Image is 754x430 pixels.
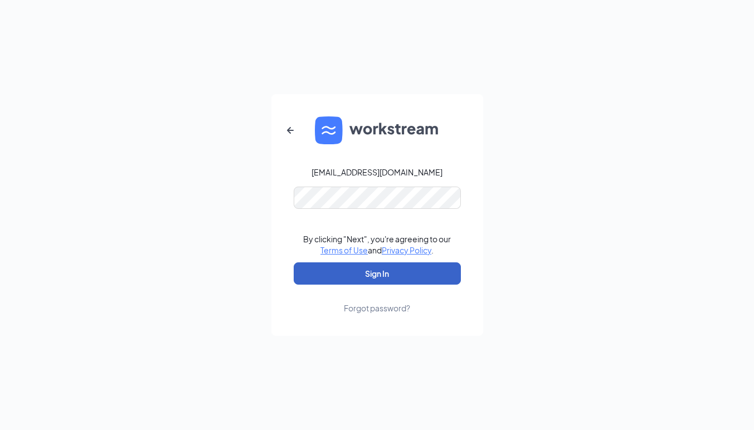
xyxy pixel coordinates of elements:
[320,245,368,255] a: Terms of Use
[344,302,410,314] div: Forgot password?
[284,124,297,137] svg: ArrowLeftNew
[382,245,431,255] a: Privacy Policy
[312,167,442,178] div: [EMAIL_ADDRESS][DOMAIN_NAME]
[344,285,410,314] a: Forgot password?
[315,116,440,144] img: WS logo and Workstream text
[277,117,304,144] button: ArrowLeftNew
[294,262,461,285] button: Sign In
[303,233,451,256] div: By clicking "Next", you're agreeing to our and .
